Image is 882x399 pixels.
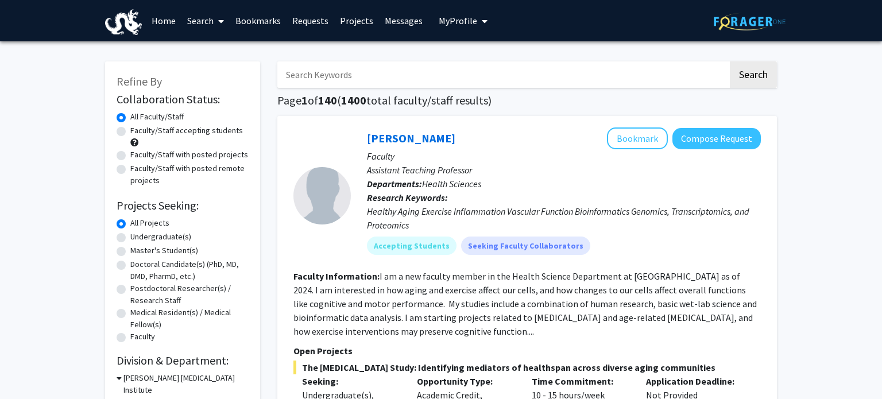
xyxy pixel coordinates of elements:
span: My Profile [439,15,477,26]
span: 1 [301,93,308,107]
input: Search Keywords [277,61,728,88]
p: Time Commitment: [532,374,629,388]
div: Healthy Aging Exercise Inflammation Vascular Function Bioinformatics Genomics, Transcriptomics, a... [367,204,761,232]
h2: Projects Seeking: [117,199,249,212]
label: Postdoctoral Researcher(s) / Research Staff [130,282,249,307]
b: Departments: [367,178,422,189]
p: Opportunity Type: [417,374,514,388]
label: Medical Resident(s) / Medical Fellow(s) [130,307,249,331]
button: Add Meghan Smith to Bookmarks [607,127,668,149]
h2: Division & Department: [117,354,249,367]
img: ForagerOne Logo [714,13,786,30]
h1: Page of ( total faculty/staff results) [277,94,777,107]
label: All Projects [130,217,169,229]
p: Seeking: [302,374,400,388]
a: Requests [287,1,334,41]
b: Faculty Information: [293,270,380,282]
a: Messages [379,1,428,41]
span: 1400 [341,93,366,107]
mat-chip: Accepting Students [367,237,457,255]
button: Search [730,61,777,88]
label: All Faculty/Staff [130,111,184,123]
p: Open Projects [293,344,761,358]
span: 140 [318,93,337,107]
p: Assistant Teaching Professor [367,163,761,177]
h3: [PERSON_NAME] [MEDICAL_DATA] Institute [123,372,249,396]
a: Bookmarks [230,1,287,41]
a: Search [181,1,230,41]
a: Projects [334,1,379,41]
span: Health Sciences [422,178,481,189]
fg-read-more: I am a new faculty member in the Health Science Department at [GEOGRAPHIC_DATA] as of 2024. I am ... [293,270,757,337]
span: The [MEDICAL_DATA] Study: Identifying mediators of healthspan across diverse aging communities [293,361,761,374]
a: [PERSON_NAME] [367,131,455,145]
label: Doctoral Candidate(s) (PhD, MD, DMD, PharmD, etc.) [130,258,249,282]
p: Application Deadline: [646,374,744,388]
b: Research Keywords: [367,192,448,203]
label: Master's Student(s) [130,245,198,257]
mat-chip: Seeking Faculty Collaborators [461,237,590,255]
span: Refine By [117,74,162,88]
label: Faculty/Staff with posted projects [130,149,248,161]
h2: Collaboration Status: [117,92,249,106]
label: Faculty/Staff accepting students [130,125,243,137]
label: Faculty [130,331,155,343]
a: Home [146,1,181,41]
label: Undergraduate(s) [130,231,191,243]
img: Drexel University Logo [105,9,142,35]
p: Faculty [367,149,761,163]
label: Faculty/Staff with posted remote projects [130,162,249,187]
button: Compose Request to Meghan Smith [672,128,761,149]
